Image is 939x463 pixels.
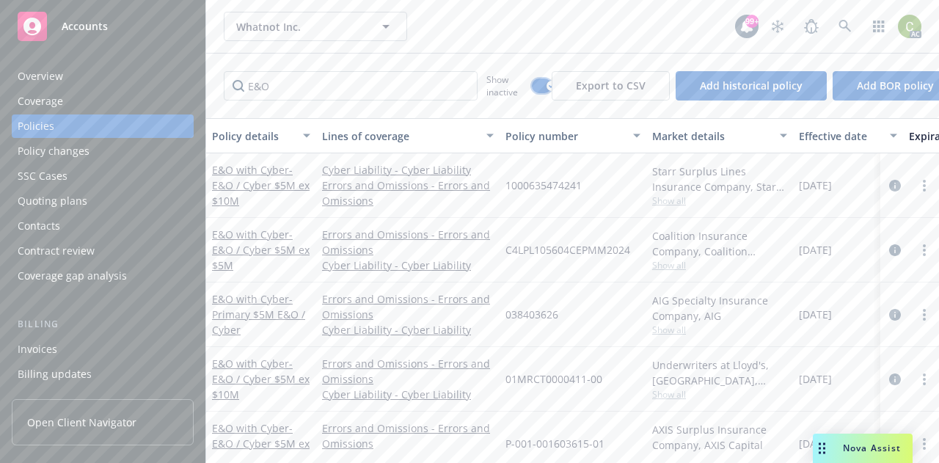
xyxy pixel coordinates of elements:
[18,214,60,238] div: Contacts
[700,79,803,92] span: Add historical policy
[212,292,305,337] a: E&O with Cyber
[652,259,787,271] span: Show all
[799,436,832,451] span: [DATE]
[898,15,921,38] img: photo
[18,362,92,386] div: Billing updates
[212,357,310,401] a: E&O with Cyber
[745,15,759,28] div: 99+
[916,241,933,259] a: more
[18,164,67,188] div: SSC Cases
[18,139,89,163] div: Policy changes
[12,164,194,188] a: SSC Cases
[799,307,832,322] span: [DATE]
[12,362,194,386] a: Billing updates
[18,90,63,113] div: Coverage
[12,189,194,213] a: Quoting plans
[322,258,494,273] a: Cyber Liability - Cyber Liability
[12,65,194,88] a: Overview
[916,435,933,453] a: more
[652,228,787,259] div: Coalition Insurance Company, Coalition Insurance Solutions (Carrier)
[27,415,136,430] span: Open Client Navigator
[813,434,913,463] button: Nova Assist
[652,164,787,194] div: Starr Surplus Lines Insurance Company, Starr Companies
[799,242,832,258] span: [DATE]
[12,114,194,138] a: Policies
[652,128,771,144] div: Market details
[322,322,494,338] a: Cyber Liability - Cyber Liability
[505,371,602,387] span: 01MRCT0000411-00
[18,338,57,361] div: Invoices
[799,371,832,387] span: [DATE]
[505,436,604,451] span: P-001-001603615-01
[212,128,294,144] div: Policy details
[12,214,194,238] a: Contacts
[224,71,478,101] input: Filter by keyword...
[62,21,108,32] span: Accounts
[886,177,904,194] a: circleInformation
[652,422,787,453] div: AXIS Surplus Insurance Company, AXIS Capital
[12,264,194,288] a: Coverage gap analysis
[916,306,933,324] a: more
[12,139,194,163] a: Policy changes
[886,241,904,259] a: circleInformation
[552,71,670,101] button: Export to CSV
[652,388,787,401] span: Show all
[212,227,310,272] span: - E&O / Cyber $5M ex $5M
[652,357,787,388] div: Underwriters at Lloyd's, [GEOGRAPHIC_DATA], [PERSON_NAME] of [GEOGRAPHIC_DATA]
[212,163,310,208] a: E&O with Cyber
[500,118,646,153] button: Policy number
[916,177,933,194] a: more
[843,442,901,454] span: Nova Assist
[813,434,831,463] div: Drag to move
[12,239,194,263] a: Contract review
[18,65,63,88] div: Overview
[763,12,792,41] a: Stop snowing
[576,79,646,92] span: Export to CSV
[322,291,494,322] a: Errors and Omissions - Errors and Omissions
[12,338,194,361] a: Invoices
[652,194,787,207] span: Show all
[793,118,903,153] button: Effective date
[864,12,894,41] a: Switch app
[505,128,624,144] div: Policy number
[316,118,500,153] button: Lines of coverage
[12,90,194,113] a: Coverage
[322,420,494,451] a: Errors and Omissions - Errors and Omissions
[212,292,305,337] span: - Primary $5M E&O / Cyber
[322,356,494,387] a: Errors and Omissions - Errors and Omissions
[322,387,494,402] a: Cyber Liability - Cyber Liability
[799,128,881,144] div: Effective date
[646,118,793,153] button: Market details
[12,317,194,332] div: Billing
[236,19,363,34] span: Whatnot Inc.
[18,264,127,288] div: Coverage gap analysis
[18,189,87,213] div: Quoting plans
[916,371,933,388] a: more
[212,163,310,208] span: - E&O / Cyber $5M ex $10M
[857,79,934,92] span: Add BOR policy
[505,178,582,193] span: 1000635474241
[322,227,494,258] a: Errors and Omissions - Errors and Omissions
[12,6,194,47] a: Accounts
[322,128,478,144] div: Lines of coverage
[322,178,494,208] a: Errors and Omissions - Errors and Omissions
[799,178,832,193] span: [DATE]
[797,12,826,41] a: Report a Bug
[206,118,316,153] button: Policy details
[486,73,526,98] span: Show inactive
[224,12,407,41] button: Whatnot Inc.
[322,162,494,178] a: Cyber Liability - Cyber Liability
[505,242,630,258] span: C4LPL105604CEPMM2024
[212,357,310,401] span: - E&O / Cyber $5M ex $10M
[18,114,54,138] div: Policies
[652,293,787,324] div: AIG Specialty Insurance Company, AIG
[676,71,827,101] button: Add historical policy
[886,306,904,324] a: circleInformation
[652,324,787,336] span: Show all
[212,227,310,272] a: E&O with Cyber
[505,307,558,322] span: 038403626
[830,12,860,41] a: Search
[18,239,95,263] div: Contract review
[886,371,904,388] a: circleInformation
